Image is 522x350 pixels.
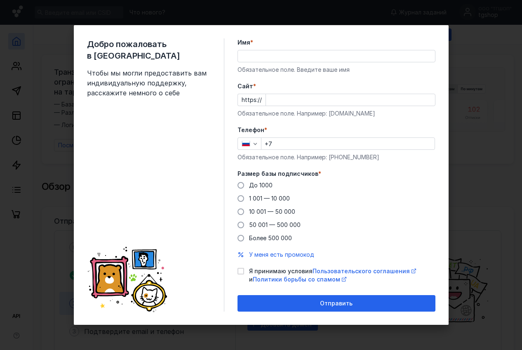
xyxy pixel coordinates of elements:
[237,295,435,312] button: Отправить
[87,68,211,98] span: Чтобы мы могли предоставить вам индивидуальную поддержку, расскажите немного о себе
[313,267,416,274] a: Пользовательского соглашения
[237,126,264,134] span: Телефон
[237,170,318,178] span: Размер базы подписчиков
[249,208,295,215] span: 10 001 — 50 000
[249,251,314,258] span: У меня есть промокод
[249,221,301,228] span: 50 001 — 500 000
[313,267,410,274] span: Пользовательского соглашения
[237,82,253,90] span: Cайт
[249,267,435,284] span: Я принимаю условия и
[237,66,435,74] div: Обязательное поле. Введите ваше имя
[320,300,353,307] span: Отправить
[253,276,346,283] a: Политики борьбы со спамом
[87,38,211,61] span: Добро пожаловать в [GEOGRAPHIC_DATA]
[253,276,340,283] span: Политики борьбы со спамом
[237,38,250,47] span: Имя
[249,182,273,189] span: До 1000
[237,109,435,118] div: Обязательное поле. Например: [DOMAIN_NAME]
[249,195,290,202] span: 1 001 — 10 000
[249,251,314,259] button: У меня есть промокод
[237,153,435,161] div: Обязательное поле. Например: [PHONE_NUMBER]
[249,234,292,241] span: Более 500 000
